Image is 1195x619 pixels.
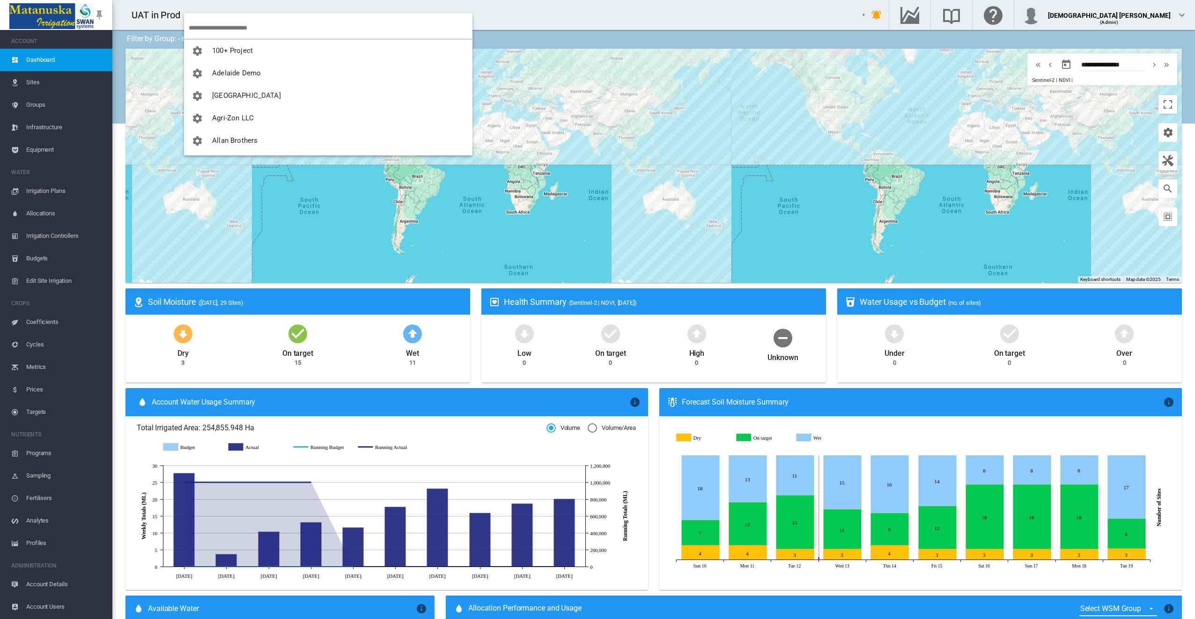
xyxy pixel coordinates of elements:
[192,135,203,147] md-icon: icon-cog
[212,114,254,122] span: Agri-Zon LLC
[184,39,472,62] button: You have 'Admin' permissions to 100+ Project
[212,46,253,55] span: 100+ Project
[184,62,472,84] button: You have 'Admin' permissions to Adelaide Demo
[212,91,281,100] span: [GEOGRAPHIC_DATA]
[192,90,203,102] md-icon: icon-cog
[192,68,203,79] md-icon: icon-cog
[192,45,203,57] md-icon: icon-cog
[184,152,472,174] button: You have 'Admin' permissions to Anna Plains
[184,129,472,152] button: You have 'Admin' permissions to Allan Brothers
[212,136,258,145] span: Allan Brothers
[184,84,472,107] button: You have 'Admin' permissions to Adelaide High School
[212,69,261,77] span: Adelaide Demo
[192,113,203,124] md-icon: icon-cog
[184,107,472,129] button: You have 'Admin' permissions to Agri-Zon LLC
